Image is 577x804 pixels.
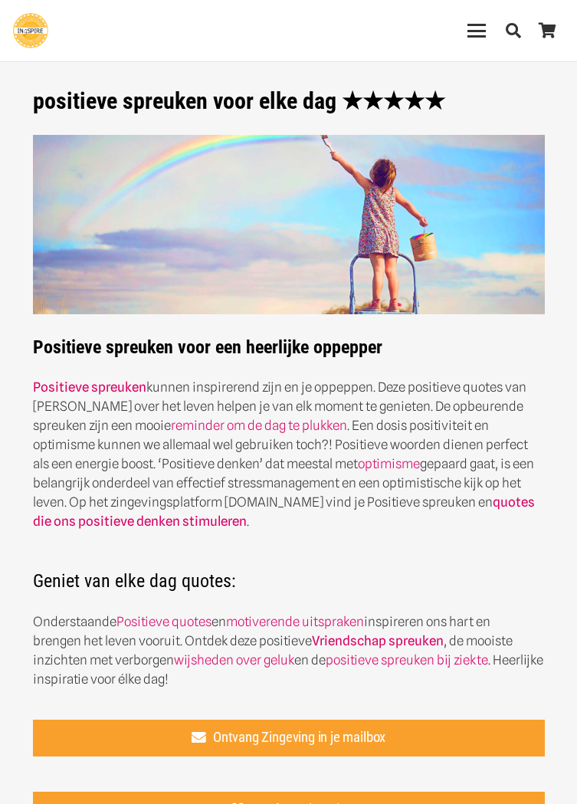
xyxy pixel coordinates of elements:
a: Vriendschap spreuken [312,633,444,648]
span: Ontvang Zingeving in je mailbox [213,730,385,747]
a: Zoeken [497,11,530,50]
a: Positieve spreuken [33,379,146,395]
a: motiverende uitspraken [226,614,364,629]
p: Onderstaande en inspireren ons hart en brengen het leven vooruit. Ontdek deze positieve , de mooi... [33,612,545,689]
a: positieve spreuken bij ziekte [326,652,488,668]
img: Positieve spreuken voor elke dag - spreuken positiviteit en optimisme op ingspire.nl [33,135,545,315]
a: Ontvang Zingeving in je mailbox [33,720,545,756]
h1: positieve spreuken voor elke dag ★★★★★ [33,87,545,115]
a: Ingspire - het zingevingsplatform met de mooiste spreuken en gouden inzichten over het leven [13,13,48,48]
p: kunnen inspirerend zijn en je oppeppen. Deze positieve quotes van [PERSON_NAME] over het leven he... [33,378,545,531]
a: optimisme [358,456,420,471]
strong: Positieve spreuken voor een heerlijke oppepper [33,135,545,359]
a: wijsheden over geluk [174,652,294,668]
a: Positieve quotes [116,614,211,629]
a: reminder om de dag te plukken [171,418,347,433]
h2: Geniet van elke dag quotes: [33,551,545,592]
a: Menu [457,21,497,40]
